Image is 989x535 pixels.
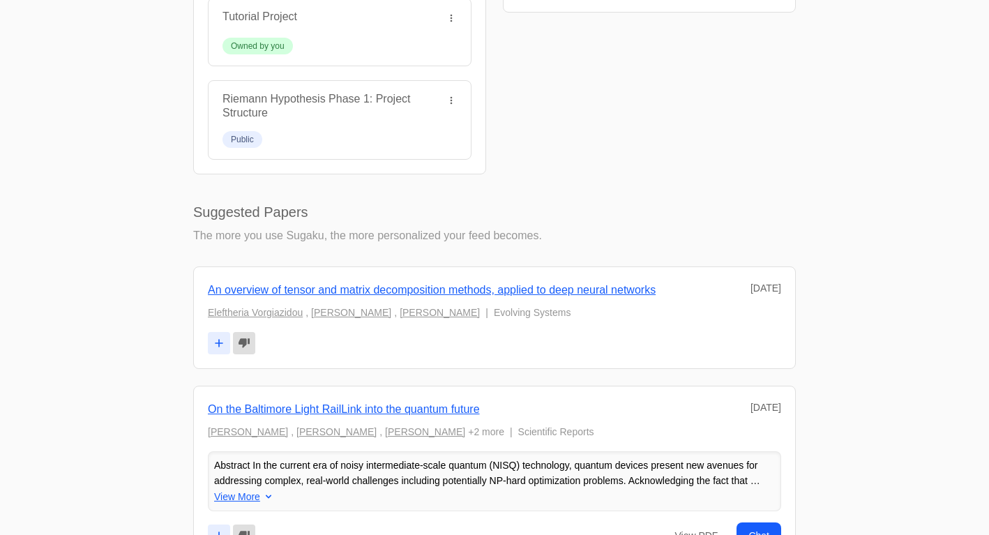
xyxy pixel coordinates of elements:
[231,134,254,145] div: Public
[385,424,465,440] a: [PERSON_NAME]
[222,93,410,119] a: Riemann Hypothesis Phase 1: Project Structure
[208,305,303,321] a: Eleftheria Vorgiazidou
[214,489,274,505] button: View More
[231,40,285,52] div: Owned by you
[510,424,513,440] span: |
[750,400,781,414] div: [DATE]
[400,305,480,321] a: [PERSON_NAME]
[214,460,760,503] span: Abstract In the current era of noisy intermediate-scale quantum (NISQ) technology, quantum device...
[468,424,504,440] span: +2 more
[494,305,571,321] span: Evolving Systems
[208,424,288,440] a: [PERSON_NAME]
[394,305,397,321] span: ,
[214,489,260,505] span: View More
[193,202,796,222] h2: Suggested Papers
[222,10,297,22] a: Tutorial Project
[208,284,656,296] a: An overview of tensor and matrix decomposition methods, applied to deep neural networks
[518,424,594,440] span: Scientific Reports
[296,424,377,440] a: [PERSON_NAME]
[193,227,796,244] p: The more you use Sugaku, the more personalized your feed becomes.
[485,305,488,321] span: |
[379,424,382,440] span: ,
[291,424,294,440] span: ,
[208,403,480,415] a: On the Baltimore Light RailLink into the quantum future
[750,281,781,295] div: [DATE]
[305,305,308,321] span: ,
[311,305,391,321] a: [PERSON_NAME]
